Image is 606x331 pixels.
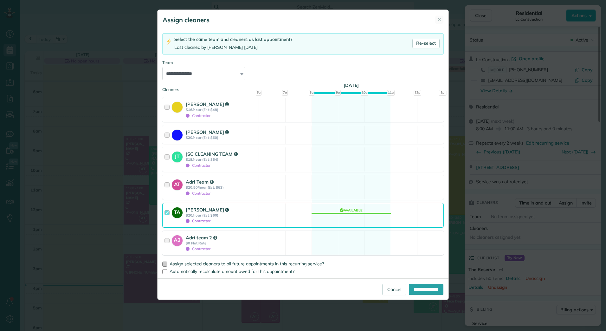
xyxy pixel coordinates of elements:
strong: TA [172,207,183,216]
div: Team [162,60,444,66]
strong: $20.50/hour (Est: $62) [186,185,257,190]
strong: Adri team 2 [186,235,217,241]
strong: $20/hour (Est: $60) [186,135,257,140]
div: Last cleaned by [PERSON_NAME] [DATE] [174,44,292,51]
span: Contractor [186,113,210,118]
img: lightning-bolt-icon-94e5364df696ac2de96d3a42b8a9ff6ba979493684c50e6bbbcda72601fa0d29.png [166,38,172,45]
strong: [PERSON_NAME] [186,129,229,135]
strong: $18/hour (Est: $54) [186,157,257,162]
span: ✕ [438,16,441,23]
span: Contractor [186,163,210,168]
strong: $0 Flat Rate [186,241,257,245]
h5: Assign cleaners [163,16,210,24]
a: Re-select [412,39,440,48]
span: Contractor [186,246,210,251]
a: Cancel [382,284,406,295]
span: Contractor [186,191,210,196]
strong: JSC CLEANING TEAM [186,151,238,157]
span: Assign selected cleaners to all future appointments in this recurring service? [170,261,324,267]
div: Cleaners [162,87,444,88]
strong: A2 [172,235,183,244]
strong: [PERSON_NAME] [186,207,229,213]
strong: AT [172,179,183,188]
strong: $16/hour (Est: $48) [186,107,257,112]
span: Contractor [186,218,210,223]
strong: JT [172,152,183,160]
strong: $20/hour (Est: $60) [186,213,257,217]
strong: [PERSON_NAME] [186,101,229,107]
span: Automatically recalculate amount owed for this appointment? [170,269,294,274]
strong: Adri Team [186,179,214,185]
div: Select the same team and cleaners as last appointment? [174,36,292,43]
